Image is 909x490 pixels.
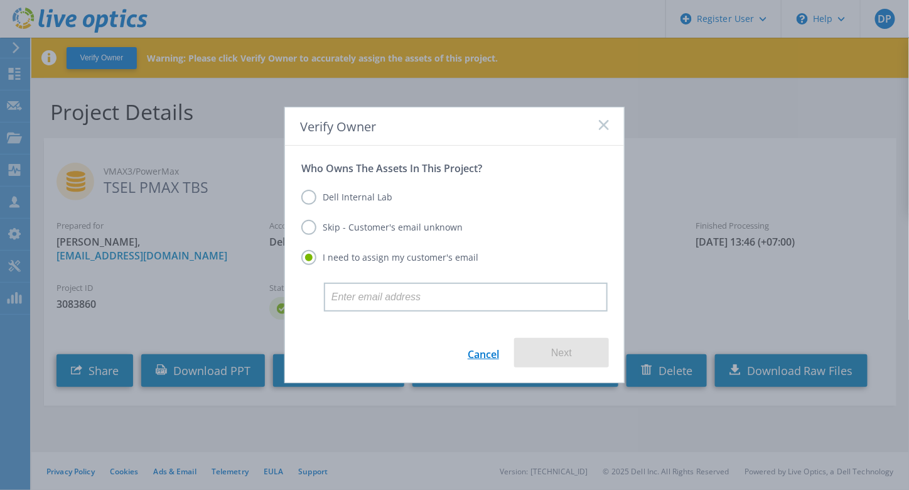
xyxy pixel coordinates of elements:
[301,190,392,205] label: Dell Internal Lab
[301,220,463,235] label: Skip - Customer's email unknown
[301,162,608,175] p: Who Owns The Assets In This Project?
[301,250,478,265] label: I need to assign my customer's email
[324,283,608,312] input: Enter email address
[468,338,499,367] a: Cancel
[514,338,609,367] button: Next
[300,118,376,135] span: Verify Owner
